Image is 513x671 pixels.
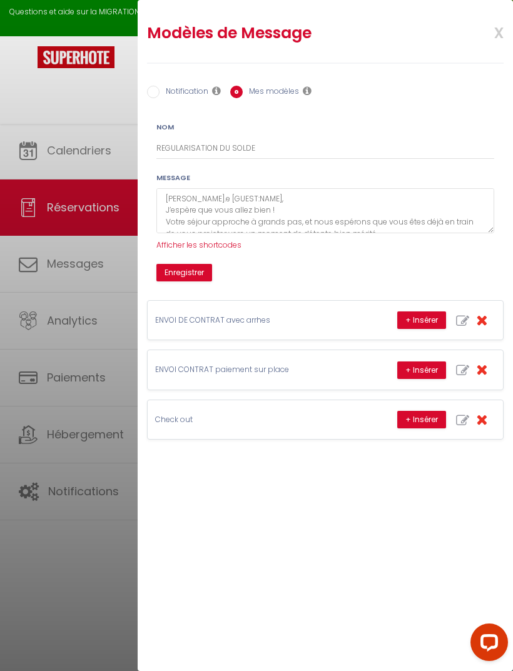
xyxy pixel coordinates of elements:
[397,361,446,379] button: + Insérer
[156,240,241,250] span: Afficher les shortcodes
[397,411,446,428] button: + Insérer
[303,86,312,96] i: Les modèles généraux sont visibles par vous et votre équipe
[464,17,504,46] span: x
[155,414,343,426] p: Check out
[147,23,439,43] h2: Modèles de Message
[160,86,208,99] label: Notification
[156,122,174,133] label: Nom
[397,311,446,329] button: + Insérer
[243,86,299,99] label: Mes modèles
[155,315,343,326] p: ENVOI DE CONTRAT avec arrhes
[156,264,212,281] button: Enregistrer
[212,86,221,96] i: Les notifications sont visibles par toi et ton équipe
[156,173,190,183] label: Message
[155,364,343,376] p: ENVOI CONTRAT paiement sur place
[460,618,513,671] iframe: LiveChat chat widget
